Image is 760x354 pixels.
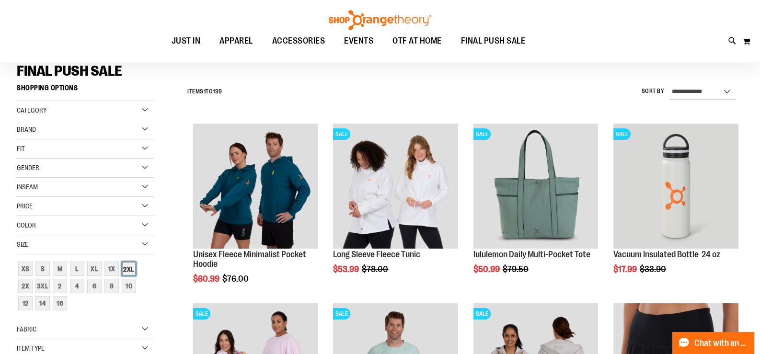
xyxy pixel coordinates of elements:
div: 12 [18,296,33,310]
a: 10 [120,277,138,295]
a: Unisex Fleece Minimalist Pocket Hoodie [193,124,318,250]
div: 2X [18,279,33,293]
span: Item Type [17,344,45,352]
a: ACCESSORIES [263,30,335,52]
a: 6 [86,277,103,295]
a: 8 [103,277,120,295]
a: Vacuum Insulated Bottle 24 oz [613,250,720,259]
a: 2 [51,277,69,295]
img: Shop Orangetheory [327,10,433,30]
span: SALE [473,308,491,320]
span: SALE [473,128,491,140]
a: XS [17,260,34,277]
div: 2 [53,279,67,293]
span: APPAREL [219,30,253,52]
span: SALE [193,308,210,320]
a: lululemon Daily Multi-Pocket Tote [473,250,590,259]
div: 3XL [35,279,50,293]
img: Vacuum Insulated Bottle 24 oz [613,124,738,249]
span: Size [17,240,28,248]
div: product [188,119,323,308]
span: JUST IN [172,30,201,52]
img: Product image for Fleece Long Sleeve [333,124,458,249]
span: 199 [213,88,222,95]
span: $33.90 [640,264,668,274]
span: Category [17,106,46,114]
a: Unisex Fleece Minimalist Pocket Hoodie [193,250,306,269]
a: 2X [17,277,34,295]
span: FINAL PUSH SALE [461,30,526,52]
span: Fabric [17,325,36,333]
span: $50.99 [473,264,501,274]
div: product [469,119,603,298]
a: Vacuum Insulated Bottle 24 ozSALE [613,124,738,250]
a: 16 [51,295,69,312]
div: 10 [122,279,136,293]
span: Gender [17,164,39,171]
div: 1X [104,262,119,276]
span: $17.99 [613,264,638,274]
span: $78.00 [362,264,390,274]
a: L [69,260,86,277]
strong: Shopping Options [17,80,154,101]
a: JUST IN [162,30,210,52]
a: FINAL PUSH SALE [451,30,535,52]
a: APPAREL [210,30,263,52]
span: $60.99 [193,274,221,284]
span: OTF AT HOME [392,30,442,52]
label: Sort By [642,87,665,95]
div: XS [18,262,33,276]
span: Price [17,202,33,210]
a: 2XL [120,260,138,277]
a: Long Sleeve Fleece Tunic [333,250,420,259]
span: SALE [613,128,631,140]
a: OTF AT HOME [383,30,451,52]
div: M [53,262,67,276]
div: product [328,119,463,298]
div: 16 [53,296,67,310]
span: ACCESSORIES [272,30,325,52]
div: product [609,119,743,298]
h2: Items to [187,84,222,99]
a: 1X [103,260,120,277]
span: SALE [333,308,350,320]
div: S [35,262,50,276]
a: M [51,260,69,277]
span: FINAL PUSH SALE [17,63,122,79]
span: $79.50 [503,264,530,274]
span: 1 [204,88,206,95]
div: 6 [87,279,102,293]
a: XL [86,260,103,277]
a: 3XL [34,277,51,295]
a: 12 [17,295,34,312]
span: Chat with an Expert [694,339,748,348]
span: EVENTS [344,30,373,52]
a: 14 [34,295,51,312]
img: Unisex Fleece Minimalist Pocket Hoodie [193,124,318,249]
div: L [70,262,84,276]
span: Color [17,221,36,229]
span: Inseam [17,183,38,191]
a: EVENTS [334,30,383,52]
a: 4 [69,277,86,295]
div: 2XL [122,262,136,276]
div: 14 [35,296,50,310]
div: XL [87,262,102,276]
span: $53.99 [333,264,360,274]
span: SALE [333,128,350,140]
a: S [34,260,51,277]
a: Product image for Fleece Long SleeveSALE [333,124,458,250]
span: $76.00 [222,274,250,284]
span: Fit [17,145,25,152]
img: lululemon Daily Multi-Pocket Tote [473,124,599,249]
div: 8 [104,279,119,293]
button: Chat with an Expert [672,332,755,354]
a: lululemon Daily Multi-Pocket ToteSALE [473,124,599,250]
div: 4 [70,279,84,293]
span: Brand [17,126,36,133]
